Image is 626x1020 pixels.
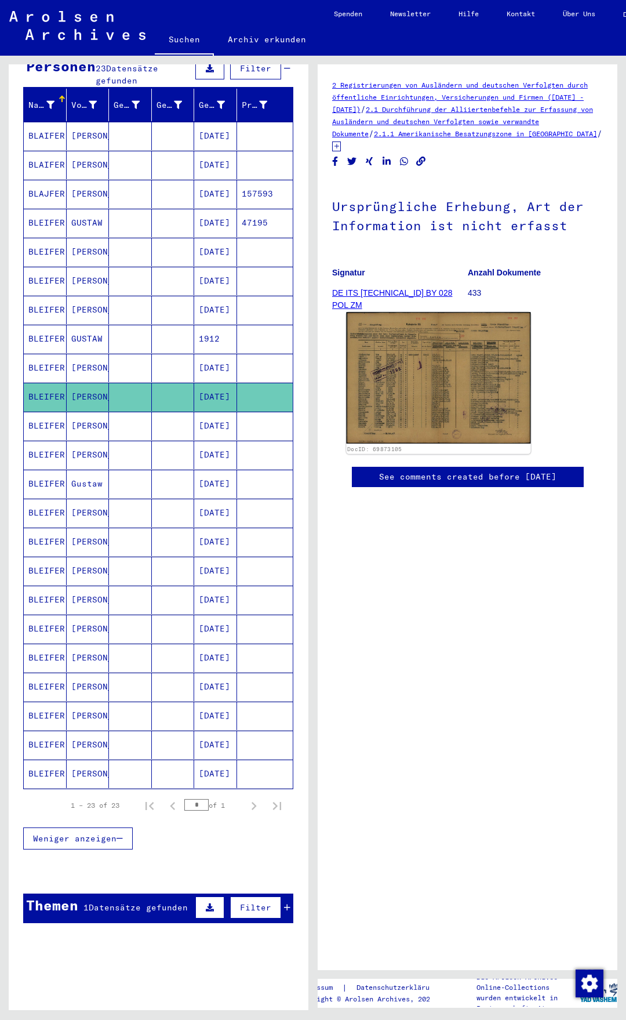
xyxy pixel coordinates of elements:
[24,209,67,237] mat-cell: BLEIFER
[379,471,556,483] a: See comments created before [DATE]
[194,731,237,759] mat-cell: [DATE]
[26,56,96,77] div: Personen
[67,267,110,295] mat-cell: [PERSON_NAME]
[96,63,106,74] span: 23
[194,528,237,556] mat-cell: [DATE]
[24,383,67,411] mat-cell: BLEIFER
[67,325,110,353] mat-cell: GUSTAW
[347,445,402,452] a: DocID: 69873105
[67,209,110,237] mat-cell: GUSTAW
[24,470,67,498] mat-cell: BLEIFER
[114,96,154,114] div: Geburtsname
[24,325,67,353] mat-cell: BLEIFER
[476,993,580,1014] p: wurden entwickelt in Partnerschaft mit
[24,586,67,614] mat-cell: BLEIFER
[194,238,237,266] mat-cell: [DATE]
[24,267,67,295] mat-cell: BLEIFER
[67,441,110,469] mat-cell: [PERSON_NAME]
[597,128,602,139] span: /
[194,296,237,324] mat-cell: [DATE]
[9,11,145,40] img: Arolsen_neg.svg
[265,794,289,817] button: Last page
[194,644,237,672] mat-cell: [DATE]
[194,151,237,179] mat-cell: [DATE]
[24,151,67,179] mat-cell: BLAIFER
[194,354,237,382] mat-cell: [DATE]
[67,122,110,150] mat-cell: [PERSON_NAME]
[24,673,67,701] mat-cell: BLEIFER
[476,972,580,993] p: Die Arolsen Archives Online-Collections
[361,104,366,114] span: /
[24,731,67,759] mat-cell: BLEIFER
[296,994,452,1004] p: Copyright © Arolsen Archives, 2021
[194,702,237,730] mat-cell: [DATE]
[194,180,237,208] mat-cell: [DATE]
[83,902,89,913] span: 1
[71,99,97,111] div: Vorname
[332,288,452,310] a: DE ITS [TECHNICAL_ID] BY 028 POL ZM
[161,794,184,817] button: Previous page
[156,99,183,111] div: Geburt‏
[237,209,293,237] mat-cell: 47195
[26,895,78,916] div: Themen
[242,99,268,111] div: Prisoner #
[23,827,133,850] button: Weniger anzeigen
[67,354,110,382] mat-cell: [PERSON_NAME]
[194,209,237,237] mat-cell: [DATE]
[24,354,67,382] mat-cell: BLEIFER
[415,154,427,169] button: Copy link
[347,982,452,994] a: Datenschutzerklärung
[71,96,112,114] div: Vorname
[67,673,110,701] mat-cell: [PERSON_NAME]
[398,154,410,169] button: Share on WhatsApp
[194,383,237,411] mat-cell: [DATE]
[242,794,265,817] button: Next page
[369,128,374,139] span: /
[33,833,117,844] span: Weniger anzeigen
[194,499,237,527] mat-cell: [DATE]
[194,122,237,150] mat-cell: [DATE]
[346,312,530,444] img: 001.jpg
[24,557,67,585] mat-cell: BLEIFER
[346,154,358,169] button: Share on Twitter
[138,794,161,817] button: First page
[24,441,67,469] mat-cell: BLEIFER
[194,267,237,295] mat-cell: [DATE]
[194,557,237,585] mat-cell: [DATE]
[184,800,242,811] div: of 1
[194,586,237,614] mat-cell: [DATE]
[194,89,237,121] mat-header-cell: Geburtsdatum
[28,99,54,111] div: Nachname
[24,702,67,730] mat-cell: BLEIFER
[199,96,239,114] div: Geburtsdatum
[240,63,271,74] span: Filter
[67,412,110,440] mat-cell: [PERSON_NAME]
[24,412,67,440] mat-cell: BLEIFER
[329,154,341,169] button: Share on Facebook
[71,800,119,811] div: 1 – 23 of 23
[576,970,603,997] img: Zustimmung ändern
[363,154,376,169] button: Share on Xing
[67,528,110,556] mat-cell: [PERSON_NAME]
[67,296,110,324] mat-cell: [PERSON_NAME]
[296,982,452,994] div: |
[67,644,110,672] mat-cell: [PERSON_NAME]
[194,615,237,643] mat-cell: [DATE]
[24,615,67,643] mat-cell: BLEIFER
[156,96,197,114] div: Geburt‏
[230,896,281,919] button: Filter
[67,615,110,643] mat-cell: [PERSON_NAME]
[24,180,67,208] mat-cell: BLAJFER
[237,89,293,121] mat-header-cell: Prisoner #
[67,470,110,498] mat-cell: Gustaw
[67,238,110,266] mat-cell: [PERSON_NAME]
[67,760,110,788] mat-cell: [PERSON_NAME]
[214,26,320,53] a: Archiv erkunden
[67,180,110,208] mat-cell: [PERSON_NAME]
[89,902,188,913] span: Datensätze gefunden
[67,89,110,121] mat-header-cell: Vorname
[67,586,110,614] mat-cell: [PERSON_NAME]
[237,180,293,208] mat-cell: 157593
[194,325,237,353] mat-cell: 1912
[67,731,110,759] mat-cell: [PERSON_NAME]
